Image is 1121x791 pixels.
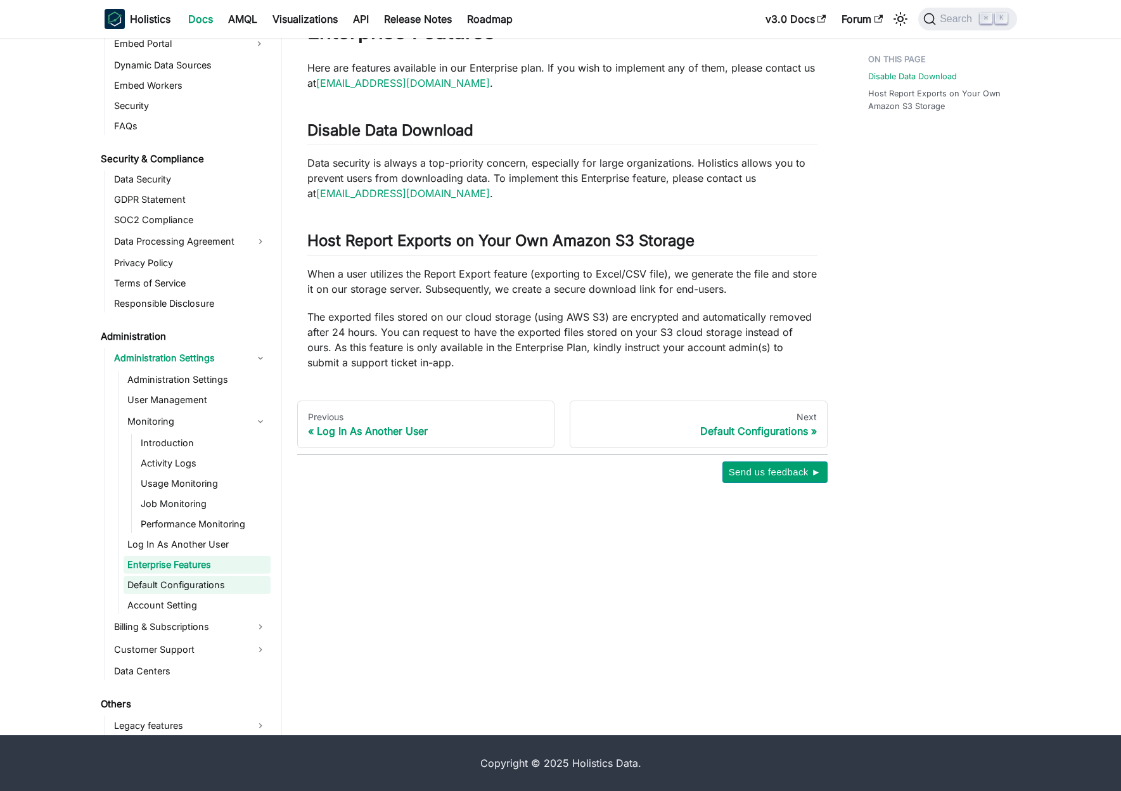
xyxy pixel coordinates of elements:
a: Data Centers [110,662,271,680]
b: Holistics [130,11,170,27]
a: Security & Compliance [97,150,271,168]
a: Roadmap [459,9,520,29]
a: Release Notes [376,9,459,29]
a: v3.0 Docs [758,9,834,29]
a: Default Configurations [124,576,271,594]
a: PreviousLog In As Another User [297,401,555,449]
a: API [345,9,376,29]
a: Customer Support [110,640,271,660]
a: Disable Data Download [868,70,957,82]
kbd: ⌘ [980,13,992,24]
a: Administration [97,328,271,345]
button: Search (Command+K) [918,8,1016,30]
a: AMQL [221,9,265,29]
a: Visualizations [265,9,345,29]
span: Search [936,13,980,25]
p: The exported files stored on our cloud storage (using AWS S3) are encrypted and automatically rem... [307,309,817,370]
a: Performance Monitoring [137,515,271,533]
a: [EMAIL_ADDRESS][DOMAIN_NAME] [316,187,490,200]
a: NextDefault Configurations [570,401,828,449]
a: Legacy features [110,716,271,736]
a: FAQs [110,117,271,135]
a: Privacy Policy [110,254,271,272]
div: Log In As Another User [308,425,544,437]
p: Data security is always a top-priority concern, especially for large organizations. Holistics all... [307,155,817,201]
h2: Disable Data Download [307,121,817,145]
a: Security [110,97,271,115]
a: Job Monitoring [137,495,271,513]
button: Expand sidebar category 'Embed Portal' [248,34,271,54]
a: Usage Monitoring [137,475,271,492]
p: When a user utilizes the Report Export feature (exporting to Excel/CSV file), we generate the fil... [307,266,817,297]
a: Dynamic Data Sources [110,56,271,74]
div: Copyright © 2025 Holistics Data. [158,756,964,771]
a: Administration Settings [124,371,271,389]
div: Next [580,411,817,423]
button: Switch between dark and light mode (currently light mode) [890,9,911,29]
a: Docs [181,9,221,29]
a: Activity Logs [137,454,271,472]
a: Account Setting [124,596,271,614]
a: Administration Settings [110,348,271,368]
a: HolisticsHolistics [105,9,170,29]
a: Responsible Disclosure [110,295,271,312]
button: Send us feedback ► [722,461,828,483]
p: Here are features available in our Enterprise plan. If you wish to implement any of them, please ... [307,60,817,91]
a: Embed Portal [110,34,248,54]
a: Enterprise Features [124,556,271,574]
a: SOC2 Compliance [110,211,271,229]
h2: Host Report Exports on Your Own Amazon S3 Storage [307,231,817,255]
span: Send us feedback ► [729,464,821,480]
a: Billing & Subscriptions [110,617,271,637]
a: Monitoring [124,411,271,432]
a: Data Processing Agreement [110,231,271,252]
a: Terms of Service [110,274,271,292]
a: Embed Workers [110,77,271,94]
a: [EMAIL_ADDRESS][DOMAIN_NAME] [316,77,490,89]
div: Default Configurations [580,425,817,437]
a: Data Security [110,170,271,188]
div: Previous [308,411,544,423]
a: User Management [124,391,271,409]
a: Log In As Another User [124,536,271,553]
img: Holistics [105,9,125,29]
kbd: K [995,13,1008,24]
a: GDPR Statement [110,191,271,209]
a: Host Report Exports on Your Own Amazon S3 Storage [868,87,1009,112]
a: Introduction [137,434,271,452]
a: Others [97,695,271,713]
nav: Docs pages [297,401,828,449]
a: Forum [834,9,890,29]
